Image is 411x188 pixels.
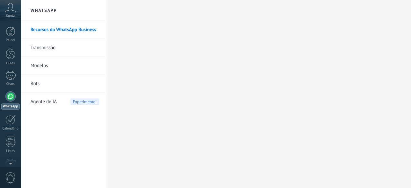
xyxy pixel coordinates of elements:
[1,127,20,131] div: Calendário
[21,57,106,75] li: Modelos
[1,38,20,42] div: Painel
[31,93,57,111] span: Agente de IA
[31,75,99,93] a: Bots
[31,21,99,39] a: Recursos do WhatsApp Business
[21,21,106,39] li: Recursos do WhatsApp Business
[31,57,99,75] a: Modelos
[21,93,106,111] li: Agente de IA
[1,82,20,86] div: Chats
[1,149,20,153] div: Listas
[31,39,99,57] a: Transmissão
[21,75,106,93] li: Bots
[1,103,20,110] div: WhatsApp
[1,61,20,66] div: Leads
[6,14,15,18] span: Conta
[70,98,99,105] span: Experimente!
[21,39,106,57] li: Transmissão
[31,93,99,111] a: Agente de IAExperimente!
